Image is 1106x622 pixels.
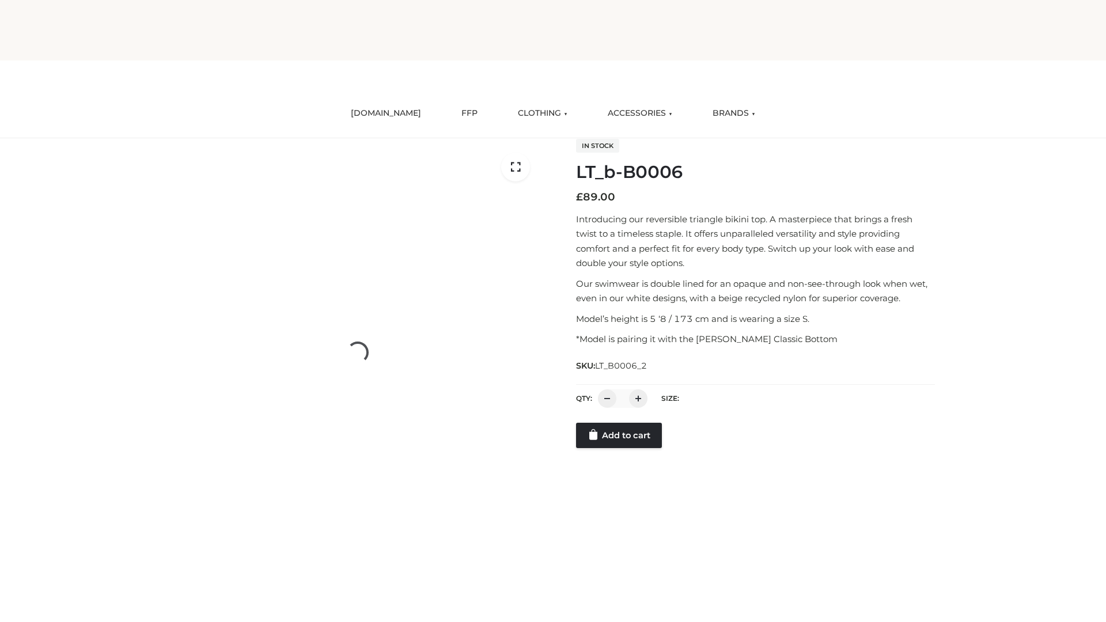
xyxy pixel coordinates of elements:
label: Size: [661,394,679,403]
a: Add to cart [576,423,662,448]
span: LT_B0006_2 [595,361,647,371]
a: [DOMAIN_NAME] [342,101,430,126]
a: FFP [453,101,486,126]
p: *Model is pairing it with the [PERSON_NAME] Classic Bottom [576,332,935,347]
span: SKU: [576,359,648,373]
p: Introducing our reversible triangle bikini top. A masterpiece that brings a fresh twist to a time... [576,212,935,271]
a: ACCESSORIES [599,101,681,126]
a: CLOTHING [509,101,576,126]
p: Model’s height is 5 ‘8 / 173 cm and is wearing a size S. [576,312,935,327]
p: Our swimwear is double lined for an opaque and non-see-through look when wet, even in our white d... [576,276,935,306]
h1: LT_b-B0006 [576,162,935,183]
a: BRANDS [704,101,764,126]
span: In stock [576,139,619,153]
bdi: 89.00 [576,191,615,203]
span: £ [576,191,583,203]
label: QTY: [576,394,592,403]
